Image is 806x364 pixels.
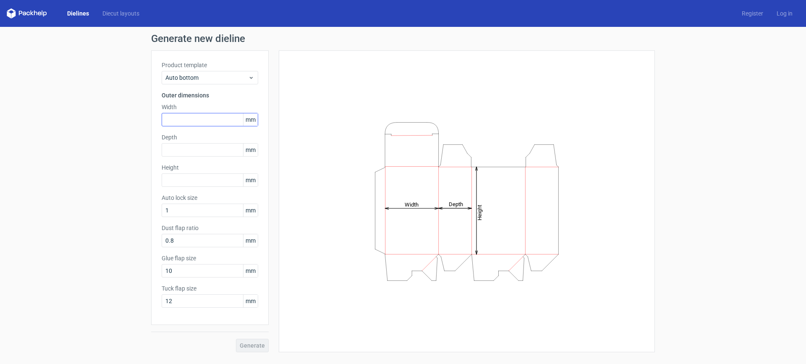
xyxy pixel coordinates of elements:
label: Product template [162,61,258,69]
label: Glue flap size [162,254,258,262]
span: mm [243,264,258,277]
label: Auto lock size [162,194,258,202]
a: Register [735,9,770,18]
tspan: Depth [449,201,463,207]
span: Auto bottom [165,73,248,82]
a: Log in [770,9,799,18]
label: Depth [162,133,258,141]
tspan: Height [476,204,483,220]
span: mm [243,295,258,307]
span: mm [243,174,258,186]
a: Dielines [60,9,96,18]
span: mm [243,234,258,247]
label: Tuck flap size [162,284,258,293]
label: Height [162,163,258,172]
h1: Generate new dieline [151,34,655,44]
span: mm [243,204,258,217]
span: mm [243,113,258,126]
span: mm [243,144,258,156]
h3: Outer dimensions [162,91,258,100]
label: Width [162,103,258,111]
a: Diecut layouts [96,9,146,18]
label: Dust flap ratio [162,224,258,232]
tspan: Width [405,201,419,207]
